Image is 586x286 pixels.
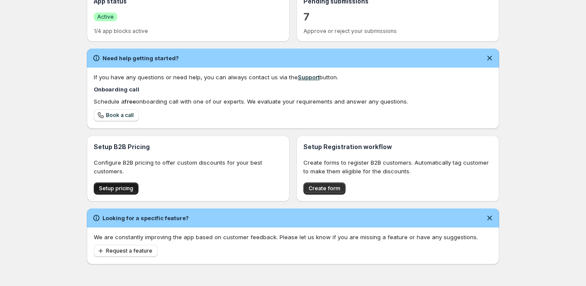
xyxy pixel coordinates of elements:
p: Approve or reject your submissions [303,28,492,35]
h2: Looking for a specific feature? [102,214,189,222]
h3: Setup B2B Pricing [94,143,283,151]
a: Book a call [94,109,139,121]
h3: Setup Registration workflow [303,143,492,151]
a: SuccessActive [94,12,117,21]
div: Schedule a onboarding call with one of our experts. We evaluate your requirements and answer any ... [94,97,492,106]
a: Support [298,74,319,81]
button: Dismiss notification [484,52,496,64]
span: Setup pricing [99,185,133,192]
h2: Need help getting started? [102,54,179,62]
span: Create form [309,185,340,192]
span: Request a feature [106,247,152,254]
p: Configure B2B pricing to offer custom discounts for your best customers. [94,158,283,175]
button: Setup pricing [94,182,138,195]
b: free [125,98,136,105]
p: 1/4 app blocks active [94,28,283,35]
div: If you have any questions or need help, you can always contact us via the button. [94,73,492,81]
p: We are constantly improving the app based on customer feedback. Please let us know if you are mis... [94,233,492,241]
span: Book a call [106,112,134,119]
a: 7 [303,10,309,24]
h4: Onboarding call [94,85,492,94]
button: Create form [303,182,346,195]
button: Dismiss notification [484,212,496,224]
p: Create forms to register B2B customers. Automatically tag customer to make them eligible for the ... [303,158,492,175]
button: Request a feature [94,245,158,257]
span: Active [97,13,114,20]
